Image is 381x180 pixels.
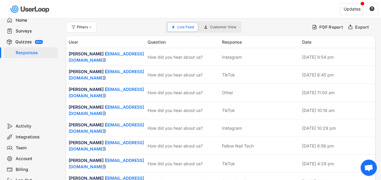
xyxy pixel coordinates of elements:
a: [EMAIL_ADDRESS][DOMAIN_NAME] [69,104,144,116]
div: How did you hear about us? [148,125,218,131]
div: How did you hear about us? [148,89,218,96]
div: [PERSON_NAME] ( ) [69,157,144,170]
a: [EMAIL_ADDRESS][DOMAIN_NAME] [69,158,144,169]
div: Response [222,39,298,45]
div: [DATE] 4:29 pm [302,160,373,167]
div: How did you hear about us? [148,72,218,78]
div: [DATE] 6:56 pm [302,143,373,149]
div: Instagram [222,125,242,131]
div: [DATE] 10:18 am [302,107,373,113]
div: How did you hear about us? [148,143,218,149]
a: [EMAIL_ADDRESS][DOMAIN_NAME] [69,122,144,134]
div: Home [16,17,55,23]
div: Export [355,24,369,30]
div: [PERSON_NAME] ( ) [69,122,144,134]
div: TikTok [222,72,235,78]
div: Integrations [16,134,55,140]
div: Question [148,39,218,45]
span: Live Feed [177,25,194,29]
div: Filters [77,25,92,29]
div: Quizzes [15,39,32,45]
div: Surveys [16,28,55,34]
div: [PERSON_NAME] ( ) [69,104,144,116]
div: [DATE] 10:29 pm [302,125,373,131]
text:  [370,6,374,11]
div: How did you hear about us? [148,107,218,113]
a: [EMAIL_ADDRESS][DOMAIN_NAME] [69,87,144,98]
div: Activity [16,123,55,129]
div: [PERSON_NAME] ( ) [69,51,144,63]
div: PDF Report [319,24,343,30]
div: Updates [344,7,361,11]
div: How did you hear about us? [148,160,218,167]
span: Customer View [210,25,236,29]
button: Customer View [200,23,240,31]
div: Team [16,145,55,151]
div: Fellow Nail Tech [222,143,253,149]
div: [PERSON_NAME] ( ) [69,86,144,99]
div: Billing [16,167,55,172]
div: Date [302,39,373,45]
button:  [369,6,375,12]
div: [DATE] 11:00 am [302,89,373,96]
div: Account [16,156,55,162]
div: [DATE] 9:54 pm [302,54,373,60]
div: [PERSON_NAME] ( ) [69,139,144,152]
div: TikTok [222,160,235,167]
div: Instagram [222,54,242,60]
button: Live Feed [168,23,198,31]
div: [DATE] 6:45 pm [302,72,373,78]
img: userloop-logo-01.svg [9,3,52,15]
div: Responses [16,50,55,56]
a: [EMAIL_ADDRESS][DOMAIN_NAME] [69,51,144,63]
div: How did you hear about us? [148,54,218,60]
a: [EMAIL_ADDRESS][DOMAIN_NAME] [69,140,144,151]
a: [EMAIL_ADDRESS][DOMAIN_NAME] [69,69,144,80]
div: Open chat [361,160,377,176]
div: User [69,39,144,45]
div: TikTok [222,107,235,113]
div: Other [222,89,233,96]
div: [PERSON_NAME] ( ) [69,68,144,81]
div: BETA [36,41,42,43]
